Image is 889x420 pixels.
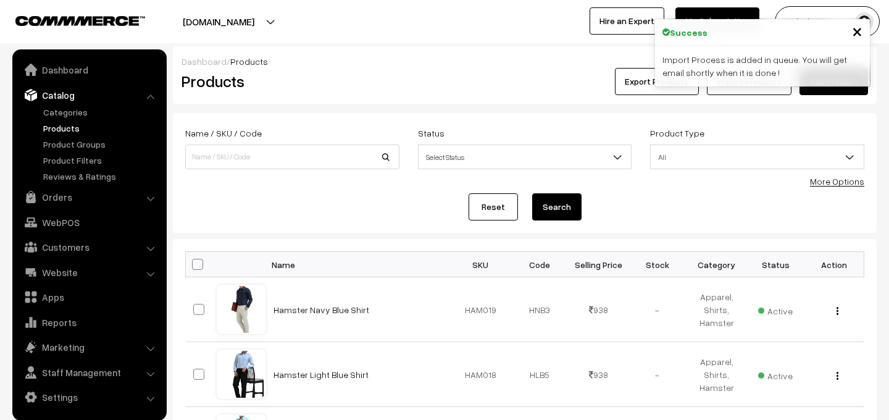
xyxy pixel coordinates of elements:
[675,7,759,35] a: My Subscription
[185,127,262,140] label: Name / SKU / Code
[15,16,145,25] img: COMMMERCE
[655,46,870,86] div: Import Process is added in queue. You will get email shortly when it is done !
[569,277,628,342] td: 938
[40,154,162,167] a: Product Filters
[15,361,162,384] a: Staff Management
[758,366,793,382] span: Active
[230,56,268,67] span: Products
[451,252,511,277] th: SKU
[15,286,162,308] a: Apps
[687,277,746,342] td: Apparel, Shirts, Hamster
[273,369,369,380] a: Hamster Light Blue Shirt
[266,252,451,277] th: Name
[746,252,805,277] th: Status
[451,277,511,342] td: HAM019
[687,342,746,407] td: Apparel, Shirts, Hamster
[419,146,632,168] span: Select Status
[182,56,227,67] a: Dashboard
[15,186,162,208] a: Orders
[615,68,699,95] button: Export Products
[469,193,518,220] a: Reset
[510,342,569,407] td: HLB5
[40,138,162,151] a: Product Groups
[510,277,569,342] td: HNB3
[182,72,398,91] h2: Products
[855,12,874,31] img: user
[185,145,399,169] input: Name / SKU / Code
[532,193,582,220] button: Search
[273,304,369,315] a: Hamster Navy Blue Shirt
[805,252,864,277] th: Action
[569,252,628,277] th: Selling Price
[837,372,838,380] img: Menu
[810,176,864,187] a: More Options
[15,336,162,358] a: Marketing
[687,252,746,277] th: Category
[628,342,687,407] td: -
[15,261,162,283] a: Website
[15,236,162,258] a: Customers
[837,307,838,315] img: Menu
[15,12,123,27] a: COMMMERCE
[758,301,793,317] span: Active
[650,145,864,169] span: All
[15,84,162,106] a: Catalog
[418,127,444,140] label: Status
[40,106,162,119] a: Categories
[852,22,862,40] button: Close
[40,170,162,183] a: Reviews & Ratings
[15,386,162,408] a: Settings
[651,146,864,168] span: All
[418,145,632,169] span: Select Status
[182,55,868,68] div: /
[628,252,687,277] th: Stock
[775,6,880,37] button: Rahul YDS
[140,6,298,37] button: [DOMAIN_NAME]
[852,19,862,42] span: ×
[451,342,511,407] td: HAM018
[15,211,162,233] a: WebPOS
[670,26,707,39] strong: Success
[40,122,162,135] a: Products
[569,342,628,407] td: 938
[510,252,569,277] th: Code
[590,7,664,35] a: Hire an Expert
[15,59,162,81] a: Dashboard
[628,277,687,342] td: -
[650,127,704,140] label: Product Type
[15,311,162,334] a: Reports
